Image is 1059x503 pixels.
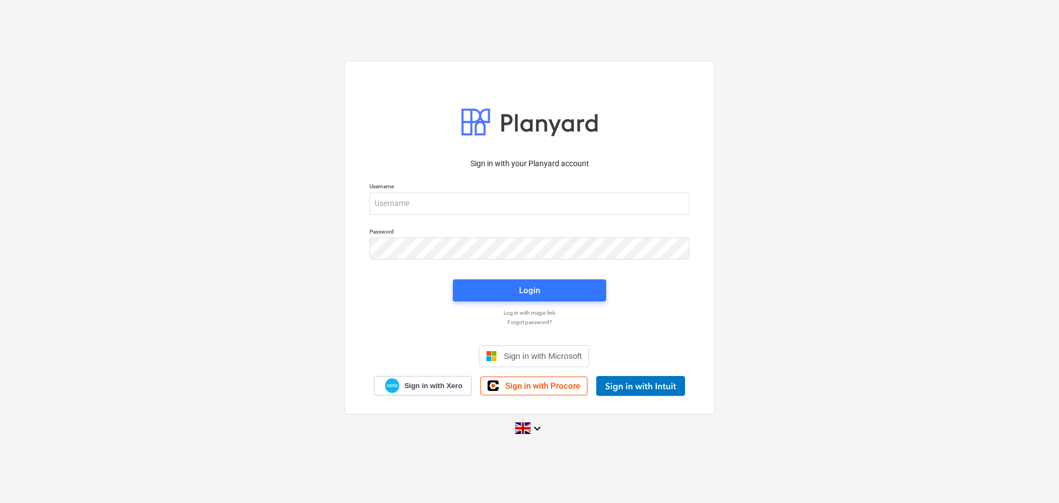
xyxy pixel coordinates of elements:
span: Sign in with Procore [505,381,580,391]
a: Sign in with Xero [374,376,472,395]
div: Login [519,283,540,298]
p: Sign in with your Planyard account [370,158,689,170]
span: Sign in with Xero [404,381,462,391]
p: Password [370,228,689,237]
a: Forgot password? [364,319,695,326]
p: Username [370,183,689,192]
i: keyboard_arrow_down [531,422,544,435]
a: Sign in with Procore [480,377,587,395]
button: Login [453,279,606,301]
img: Xero logo [385,378,399,393]
span: Sign in with Microsoft [504,351,582,361]
input: Username [370,193,689,215]
a: Log in with magic link [364,309,695,316]
img: Microsoft logo [486,351,497,362]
